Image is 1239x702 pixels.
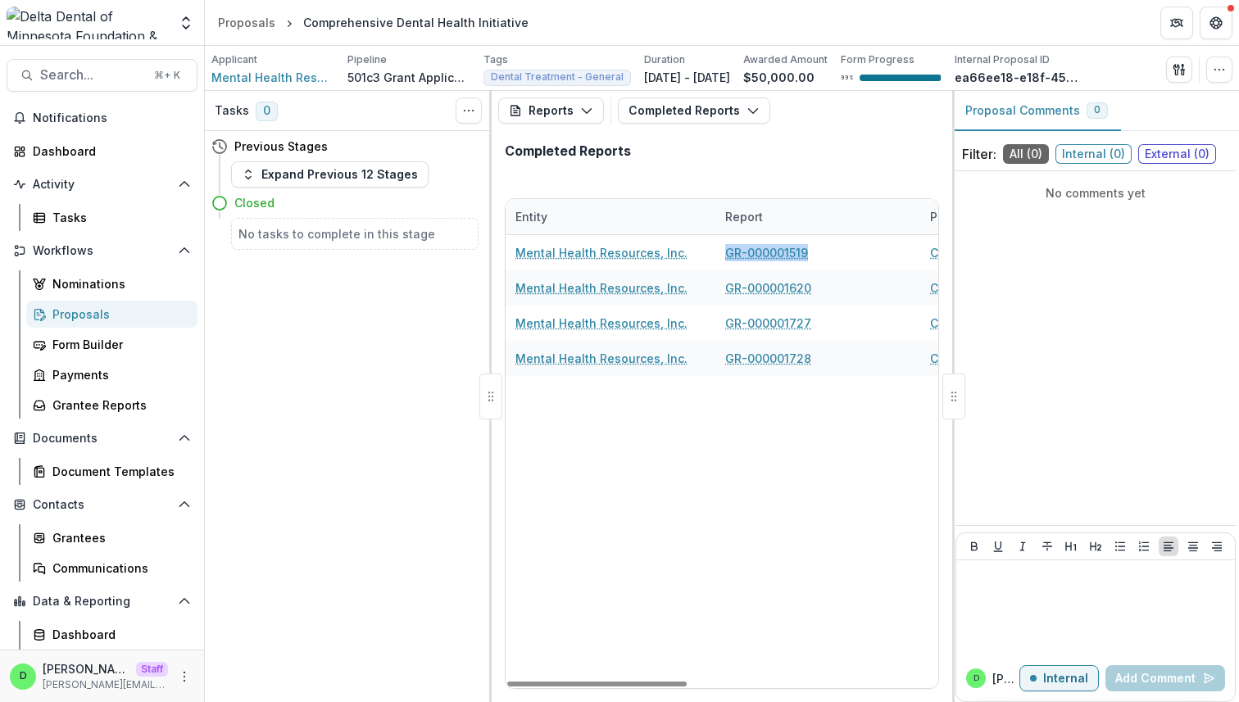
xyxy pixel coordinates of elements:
button: Proposal Comments [952,91,1121,131]
span: Data & Reporting [33,595,171,609]
div: Grantees [52,529,184,546]
p: [DATE] - [DATE] [644,69,730,86]
button: Heading 2 [1086,537,1105,556]
div: Divyansh [20,671,27,682]
button: Get Help [1200,7,1232,39]
div: Nominations [52,275,184,292]
h4: Closed [234,194,275,211]
button: Underline [988,537,1008,556]
div: Dashboard [52,626,184,643]
button: Open Activity [7,171,197,197]
div: Divyansh [973,674,979,682]
button: Bullet List [1110,537,1130,556]
p: Tags [483,52,508,67]
button: Search... [7,59,197,92]
span: Search... [40,67,144,83]
p: Internal [1043,672,1088,686]
p: No comments yet [962,184,1229,202]
p: Internal Proposal ID [955,52,1050,67]
a: Grantees [26,524,197,551]
a: Dashboard [26,621,197,648]
span: Dental Treatment - General [491,71,624,83]
div: Form Builder [52,336,184,353]
button: Internal [1019,665,1099,691]
span: 0 [1094,104,1101,115]
p: Duration [644,52,685,67]
p: [PERSON_NAME][EMAIL_ADDRESS][DOMAIN_NAME] [43,677,168,692]
p: Staff [136,662,168,677]
button: Partners [1160,7,1193,39]
a: Nominations [26,270,197,297]
a: Comprehensive Dental Health Initiative [930,315,1155,332]
a: GR-000001620 [725,279,811,297]
div: Entity [506,199,715,234]
a: GR-000001727 [725,315,811,332]
a: Communications [26,555,197,582]
a: Mental Health Resources, Inc. [515,315,688,332]
p: 99 % [841,72,853,84]
button: Notifications [7,105,197,131]
button: Open Data & Reporting [7,588,197,614]
button: Bold [964,537,984,556]
div: ⌘ + K [151,66,184,84]
button: Strike [1037,537,1057,556]
div: Proposals [52,306,184,323]
span: Workflows [33,244,171,258]
p: Pipeline [347,52,387,67]
button: Reports [498,97,604,124]
div: Report [715,199,920,234]
a: GR-000001519 [725,244,808,261]
h5: No tasks to complete in this stage [238,225,471,242]
h4: Previous Stages [234,138,328,155]
span: Documents [33,432,171,446]
div: Proposal [920,208,991,225]
div: Proposal [920,199,1215,234]
div: Entity [506,208,557,225]
a: Payments [26,361,197,388]
img: Delta Dental of Minnesota Foundation & Community Giving logo [7,7,168,39]
span: 0 [256,102,278,121]
button: Expand Previous 12 Stages [231,161,429,188]
p: 501c3 Grant Application Workflow [347,69,470,86]
button: Completed Reports [618,97,770,124]
p: $50,000.00 [743,69,815,86]
button: Add Comment [1105,665,1225,691]
div: Comprehensive Dental Health Initiative [303,14,529,31]
a: Grantee Reports [26,392,197,419]
div: Dashboard [33,143,184,160]
a: Document Templates [26,458,197,485]
p: ea66ee18-e18f-457c-9b35-0c4a8d98b8d4 [955,69,1078,86]
button: Ordered List [1134,537,1154,556]
button: Open Documents [7,425,197,451]
button: Open Contacts [7,491,197,518]
button: Align Left [1159,537,1178,556]
a: Mental Health Resources, Inc. [515,350,688,367]
div: Communications [52,559,184,577]
span: Activity [33,178,171,192]
h3: Tasks [215,104,249,118]
div: Grantee Reports [52,396,184,414]
span: External ( 0 ) [1138,144,1216,164]
p: Form Progress [841,52,914,67]
nav: breadcrumb [211,11,535,34]
button: Align Center [1183,537,1203,556]
button: More [175,667,194,686]
a: Mental Health Resources, Inc. [515,279,688,297]
button: Open Workflows [7,238,197,264]
a: Tasks [26,204,197,231]
button: Toggle View Cancelled Tasks [456,97,482,124]
button: Italicize [1013,537,1032,556]
a: Mental Health Resources, Inc. [211,69,334,86]
button: Align Right [1207,537,1227,556]
a: Comprehensive Dental Health Initiative [930,350,1155,367]
a: Comprehensive Dental Health Initiative [930,244,1155,261]
span: Internal ( 0 ) [1055,144,1132,164]
a: GR-000001728 [725,350,811,367]
div: Proposals [218,14,275,31]
a: Dashboard [7,138,197,165]
div: Report [715,208,773,225]
p: [PERSON_NAME] [43,660,129,677]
